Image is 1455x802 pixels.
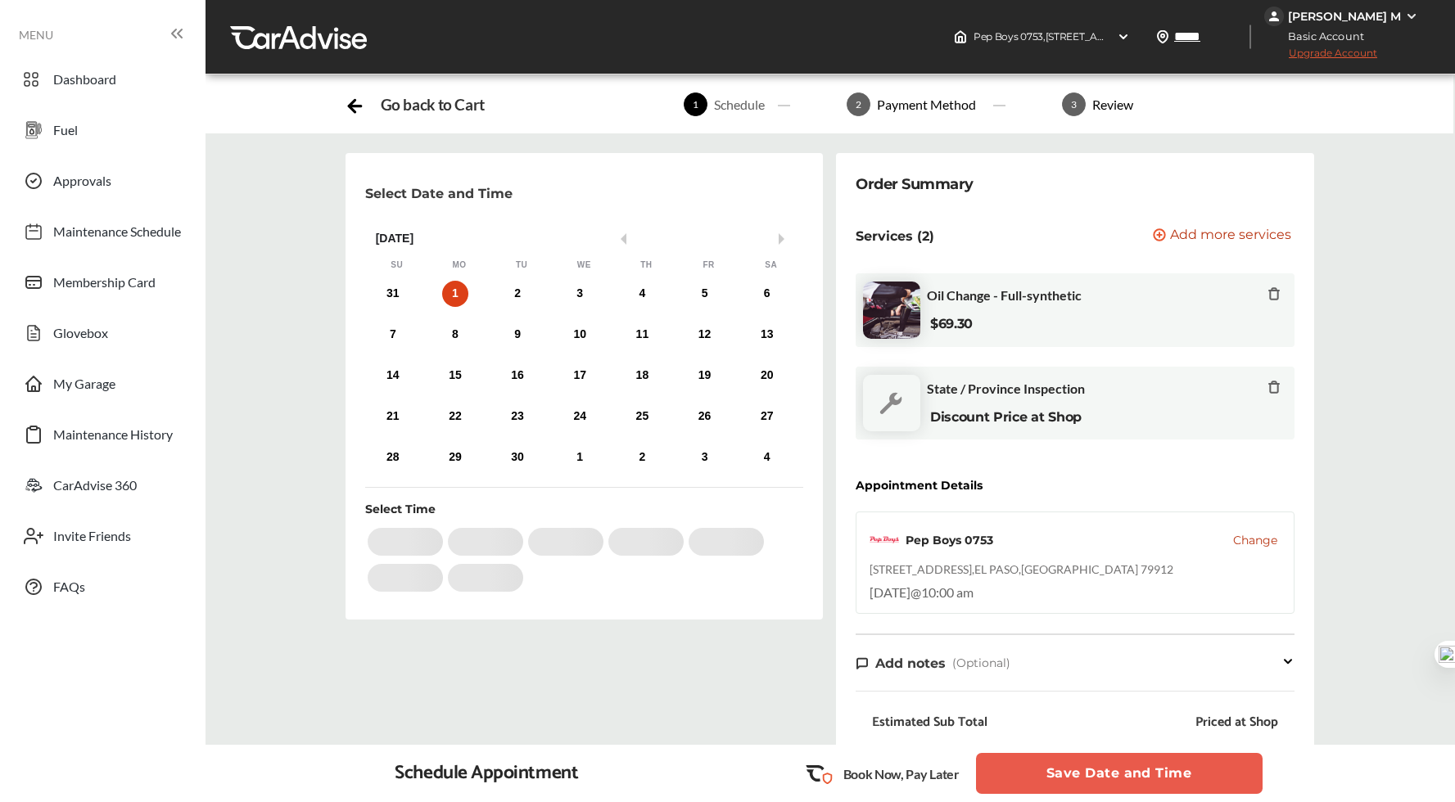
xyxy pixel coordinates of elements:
div: Choose Thursday, September 4th, 2025 [629,281,655,307]
div: Priced at Shop [1195,714,1278,731]
span: Pep Boys 0753 , [STREET_ADDRESS] EL PASO , [GEOGRAPHIC_DATA] 79912 [974,30,1319,43]
span: (Optional) [952,656,1010,670]
div: Payment Method [870,97,983,112]
div: Appointment Details [856,479,983,492]
a: Glovebox [15,312,189,354]
div: Choose Wednesday, September 3rd, 2025 [567,281,593,307]
span: Oil Change - Full-synthetic [927,287,1082,303]
button: Add more services [1153,228,1291,244]
div: Choose Thursday, September 11th, 2025 [629,322,655,348]
div: Choose Monday, September 1st, 2025 [442,281,468,307]
div: Choose Thursday, October 2nd, 2025 [629,444,655,471]
div: [PERSON_NAME] M [1288,9,1401,24]
span: Add more services [1170,228,1291,244]
div: Choose Friday, September 19th, 2025 [692,363,718,389]
button: Next Month [779,233,790,245]
div: Choose Tuesday, September 9th, 2025 [504,322,531,348]
div: Choose Wednesday, September 10th, 2025 [567,322,593,348]
span: Upgrade Account [1264,47,1377,67]
a: Approvals [15,160,189,202]
div: Choose Tuesday, September 2nd, 2025 [504,281,531,307]
span: 3 [1062,92,1086,116]
a: Maintenance History [15,413,189,456]
span: Fuel [53,122,78,143]
div: Choose Monday, September 29th, 2025 [442,444,468,471]
div: Choose Sunday, September 7th, 2025 [380,322,406,348]
a: Fuel [15,109,189,151]
span: @ [911,584,921,600]
div: Mo [451,259,468,271]
button: Save Date and Time [976,753,1263,794]
span: Maintenance Schedule [53,223,181,245]
span: Membership Card [53,274,156,295]
img: header-home-logo.8d720a4f.svg [954,30,967,43]
div: Choose Saturday, September 27th, 2025 [754,403,780,430]
span: 10:00 am [921,584,974,600]
div: Choose Saturday, September 6th, 2025 [754,281,780,307]
div: Choose Saturday, September 20th, 2025 [754,363,780,389]
img: WGsFRI8htEPBVLJbROoPRyZpYNWhNONpIPPETTm6eUC0GeLEiAAAAAElFTkSuQmCC [1405,10,1418,23]
span: [DATE] [870,584,911,600]
a: CarAdvise 360 [15,464,189,507]
div: Estimated Sub Total [872,714,987,731]
a: Add more services [1153,228,1295,244]
a: Membership Card [15,261,189,304]
div: Choose Friday, September 26th, 2025 [692,403,718,430]
div: Th [638,259,654,271]
span: Basic Account [1266,28,1376,45]
div: [DATE] [366,232,802,246]
div: Choose Thursday, September 18th, 2025 [629,363,655,389]
div: [STREET_ADDRESS] , EL PASO , [GEOGRAPHIC_DATA] 79912 [870,561,1173,578]
div: Fr [701,259,717,271]
div: Review [1086,97,1140,112]
span: 1 [684,92,707,116]
p: Services (2) [856,228,934,244]
span: 2 [847,92,870,116]
button: Change [1233,532,1277,548]
img: jVpblrzwTbfkPYzPPzSLxeg0AAAAASUVORK5CYII= [1264,7,1284,26]
span: State / Province Inspection [927,381,1085,396]
span: Invite Friends [53,528,131,549]
div: Choose Saturday, October 4th, 2025 [754,444,780,471]
span: Maintenance History [53,426,173,448]
div: Schedule [707,97,771,112]
div: Order Summary [856,173,974,196]
a: FAQs [15,565,189,608]
div: Choose Monday, September 15th, 2025 [442,363,468,389]
span: MENU [19,29,53,42]
div: Choose Wednesday, October 1st, 2025 [567,444,593,471]
img: oil-change-thumb.jpg [863,282,920,339]
div: Choose Monday, September 8th, 2025 [442,322,468,348]
div: Choose Wednesday, September 24th, 2025 [567,403,593,430]
img: header-divider.bc55588e.svg [1249,25,1251,49]
img: location_vector.a44bc228.svg [1156,30,1169,43]
p: Book Now, Pay Later [843,766,960,782]
div: Select Time [365,501,436,517]
div: Choose Monday, September 22nd, 2025 [442,403,468,430]
div: Choose Sunday, September 28th, 2025 [380,444,406,471]
div: Go back to Cart [381,95,485,114]
div: Sa [763,259,779,271]
div: We [576,259,592,271]
a: Maintenance Schedule [15,210,189,253]
span: Approvals [53,173,111,194]
div: Choose Saturday, September 13th, 2025 [754,322,780,348]
span: Glovebox [53,325,108,346]
span: FAQs [53,579,85,600]
div: Choose Friday, September 5th, 2025 [692,281,718,307]
img: logo-pepboys.png [870,525,899,555]
div: Choose Tuesday, September 16th, 2025 [504,363,531,389]
span: Dashboard [53,71,116,92]
span: Add notes [875,656,946,671]
a: My Garage [15,363,189,405]
p: Select Date and Time [365,186,513,201]
div: Choose Sunday, September 14th, 2025 [380,363,406,389]
div: Pep Boys 0753 [906,532,993,548]
a: Invite Friends [15,515,189,557]
span: My Garage [53,376,115,397]
div: Choose Tuesday, September 23rd, 2025 [504,403,531,430]
b: Discount Price at Shop [930,409,1082,425]
img: header-down-arrow.9dd2ce7d.svg [1117,30,1130,43]
b: $69.30 [930,316,973,331]
div: Choose Sunday, September 21st, 2025 [380,403,406,430]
